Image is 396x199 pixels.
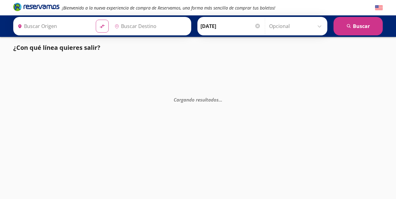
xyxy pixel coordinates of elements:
input: Buscar Destino [112,18,188,34]
em: ¡Bienvenido a la nueva experiencia de compra de Reservamos, una forma más sencilla de comprar tus... [62,5,275,11]
button: Buscar [333,17,383,35]
button: English [375,4,383,12]
em: Cargando resultados [174,96,222,102]
input: Buscar Origen [15,18,91,34]
i: Brand Logo [13,2,59,11]
input: Opcional [269,18,324,34]
p: ¿Con qué línea quieres salir? [13,43,100,52]
span: . [220,96,221,102]
a: Brand Logo [13,2,59,13]
input: Elegir Fecha [200,18,261,34]
span: . [219,96,220,102]
span: . [221,96,222,102]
